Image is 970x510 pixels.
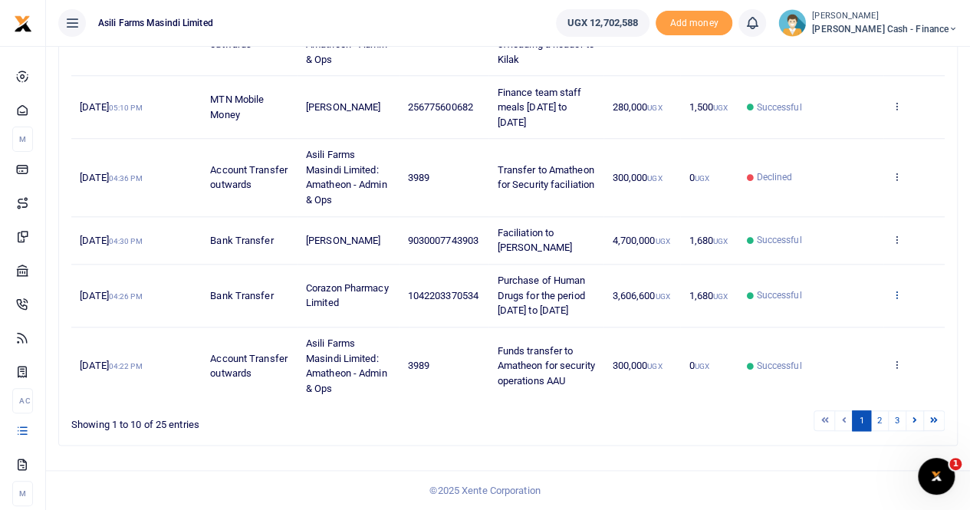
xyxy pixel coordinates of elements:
span: Bank Transfer [210,290,273,301]
span: Finance team staff meals [DATE] to [DATE] [498,87,582,128]
span: Add money [656,11,732,36]
a: 1 [852,410,870,431]
small: UGX [713,237,728,245]
small: UGX [647,362,662,370]
span: [PERSON_NAME] Cash - Finance [812,22,958,36]
span: Asili Farms Masindi Limited: Amatheon - Admin & Ops [306,149,387,206]
img: profile-user [778,9,806,37]
span: [PERSON_NAME] [306,235,380,246]
span: Successful [756,288,801,302]
a: logo-small logo-large logo-large [14,17,32,28]
span: Account Transfer outwards [210,164,288,191]
span: UGX 12,702,588 [567,15,638,31]
span: [DATE] [80,235,142,246]
span: Successful [756,100,801,114]
span: Account Transfer outwards [210,353,288,380]
span: 1042203370534 [408,290,478,301]
small: UGX [713,292,728,301]
span: Transfer to Amatheon for Security faciliation [498,164,594,191]
small: UGX [655,237,669,245]
li: Toup your wallet [656,11,732,36]
a: UGX 12,702,588 [556,9,649,37]
span: 1 [949,458,962,470]
span: Successful [756,359,801,373]
span: 300,000 [612,172,662,183]
span: [DATE] [80,290,142,301]
span: 280,000 [612,101,662,113]
li: Ac [12,388,33,413]
span: Successful [756,233,801,247]
span: [PERSON_NAME] [306,101,380,113]
small: 04:36 PM [109,174,143,183]
small: UGX [655,292,669,301]
span: Purchase of Human Drugs for the period [DATE] to [DATE] [498,275,586,316]
span: 256775600682 [408,101,473,113]
small: 04:22 PM [109,362,143,370]
span: [DATE] [80,172,142,183]
span: 0 [689,172,709,183]
span: Funds transfer to Amatheon for security operations AAU [498,345,595,387]
small: UGX [647,104,662,112]
small: 04:26 PM [109,292,143,301]
small: UGX [647,174,662,183]
span: Transfer to Amatheon ops wallet for offloading a header to Kilak [498,8,594,65]
span: Faciliation to [PERSON_NAME] [498,227,572,254]
span: 1,680 [689,290,728,301]
span: Bank Transfer [210,235,273,246]
span: [DATE] [80,101,142,113]
iframe: Intercom live chat [918,458,955,495]
a: Add money [656,16,732,28]
small: [PERSON_NAME] [812,10,958,23]
small: 05:10 PM [109,104,143,112]
span: 3989 [408,360,429,371]
span: Declined [756,170,792,184]
span: 9030007743903 [408,235,478,246]
small: UGX [713,104,728,112]
span: MTN Mobile Money [210,94,264,120]
span: Corazon Pharmacy Limited [306,282,389,309]
a: profile-user [PERSON_NAME] [PERSON_NAME] Cash - Finance [778,9,958,37]
li: M [12,481,33,506]
li: M [12,127,33,152]
span: 300,000 [612,360,662,371]
div: Showing 1 to 10 of 25 entries [71,409,429,433]
span: 0 [689,360,709,371]
span: 4,700,000 [612,235,669,246]
span: Asili Farms Masindi Limited: Amatheon - Admin & Ops [306,8,387,65]
li: Wallet ballance [550,9,656,37]
span: 3989 [408,172,429,183]
span: [DATE] [80,360,142,371]
small: 04:30 PM [109,237,143,245]
span: 1,500 [689,101,728,113]
span: 3,606,600 [612,290,669,301]
span: 1,680 [689,235,728,246]
small: UGX [694,174,709,183]
span: Asili Farms Masindi Limited [92,16,219,30]
a: 2 [870,410,889,431]
a: 3 [888,410,906,431]
span: Asili Farms Masindi Limited: Amatheon - Admin & Ops [306,337,387,394]
img: logo-small [14,15,32,33]
small: UGX [694,362,709,370]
